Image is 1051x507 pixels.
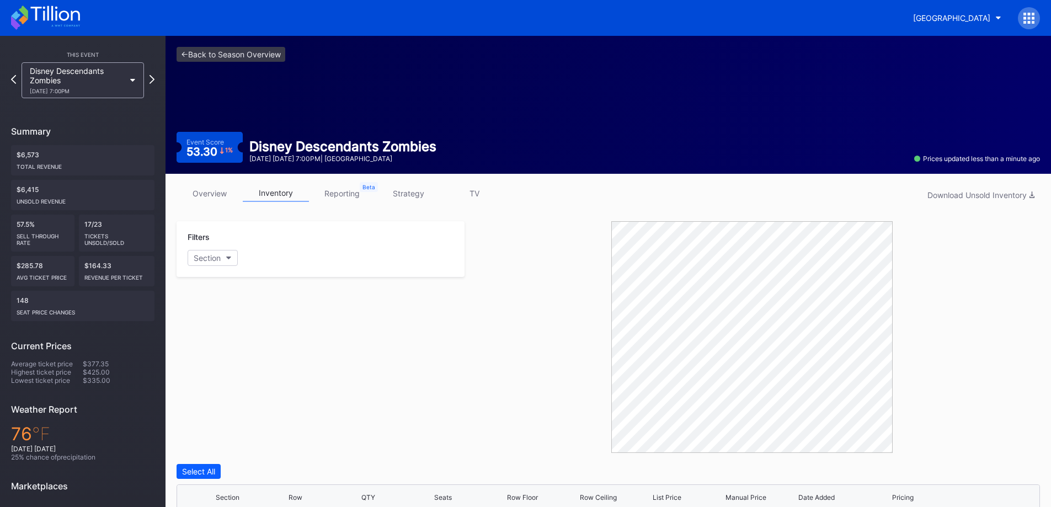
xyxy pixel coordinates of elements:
div: Marketplaces [11,481,154,492]
div: $377.35 [83,360,154,368]
div: [DATE] [DATE] 7:00PM | [GEOGRAPHIC_DATA] [249,154,436,163]
div: Avg ticket price [17,270,69,281]
div: Pricing [892,493,914,501]
a: overview [177,185,243,202]
div: $164.33 [79,256,155,286]
div: Prices updated less than a minute ago [914,154,1040,163]
div: $6,415 [11,180,154,210]
div: $425.00 [83,368,154,376]
div: 76 [11,423,154,445]
div: Event Score [186,138,224,146]
div: Section [216,493,239,501]
button: Section [188,250,238,266]
button: Download Unsold Inventory [922,188,1040,202]
div: seat price changes [17,305,149,316]
div: List Price [653,493,681,501]
div: Disney Descendants Zombies [30,66,125,94]
div: Section [194,253,221,263]
div: $335.00 [83,376,154,385]
div: Tickets Unsold/Sold [84,228,150,246]
div: 17/23 [79,215,155,252]
div: [GEOGRAPHIC_DATA] [913,13,990,23]
div: [DATE] 7:00PM [30,88,125,94]
div: Revenue per ticket [84,270,150,281]
button: [GEOGRAPHIC_DATA] [905,8,1010,28]
div: Date Added [798,493,835,501]
div: Filters [188,232,454,242]
div: 148 [11,291,154,321]
div: Row Floor [507,493,538,501]
div: 1 % [225,147,233,153]
a: reporting [309,185,375,202]
div: Unsold Revenue [17,194,149,205]
a: strategy [375,185,441,202]
div: Seats [434,493,452,501]
div: Sell Through Rate [17,228,69,246]
div: Select All [182,467,215,476]
div: Row Ceiling [580,493,617,501]
div: Lowest ticket price [11,376,83,385]
div: Summary [11,126,154,137]
div: Total Revenue [17,159,149,170]
div: Current Prices [11,340,154,351]
a: inventory [243,185,309,202]
div: 53.30 [186,146,233,157]
div: Row [289,493,302,501]
div: $285.78 [11,256,74,286]
div: 57.5% [11,215,74,252]
div: Average ticket price [11,360,83,368]
div: 25 % chance of precipitation [11,453,154,461]
div: Manual Price [725,493,766,501]
div: Download Unsold Inventory [927,190,1034,200]
div: Weather Report [11,404,154,415]
a: <-Back to Season Overview [177,47,285,62]
a: TV [441,185,508,202]
div: This Event [11,51,154,58]
div: Disney Descendants Zombies [249,138,436,154]
button: Select All [177,464,221,479]
div: [DATE] [DATE] [11,445,154,453]
div: $6,573 [11,145,154,175]
div: QTY [361,493,375,501]
span: ℉ [32,423,50,445]
div: Highest ticket price [11,368,83,376]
